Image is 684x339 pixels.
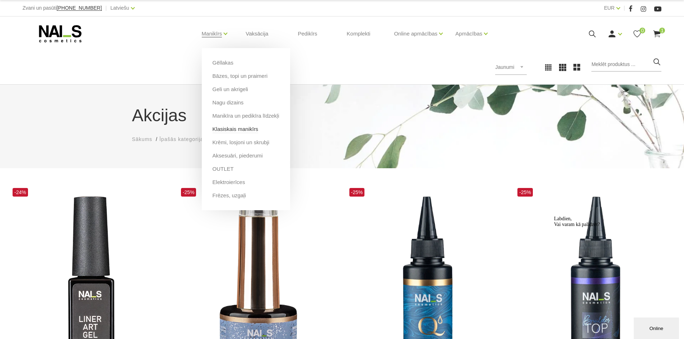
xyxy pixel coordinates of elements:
span: Sākums [132,136,153,142]
span: -25% [181,188,196,197]
a: 0 [633,29,642,38]
a: Latviešu [111,4,129,12]
iframe: chat widget [551,213,680,314]
div: Labdien,Vai varam kā palīdzēt? [3,3,132,14]
span: 1 [659,28,665,33]
span: -24% [13,188,28,197]
div: Zvani un pasūti [23,4,102,13]
a: Apmācības [455,19,482,48]
a: Pedikīrs [292,17,323,51]
a: Online apmācības [394,19,437,48]
span: | [106,4,107,13]
a: Aksesuāri, piederumi [213,152,263,160]
a: Manikīra un pedikīra līdzekļi [213,112,279,120]
span: | [624,4,625,13]
a: Krēmi, losjoni un skrubji [213,138,269,146]
h1: Akcijas [132,103,552,128]
a: [PHONE_NUMBER] [57,5,102,11]
span: 0 [639,28,645,33]
a: Vaksācija [240,17,274,51]
a: Komplekti [341,17,376,51]
span: -25% [349,188,365,197]
a: Gēllakas [213,59,233,67]
a: 1 [652,29,661,38]
span: Īpašās kategorijas [159,136,206,142]
span: -25% [517,188,533,197]
iframe: chat widget [634,316,680,339]
a: Manikīrs [202,19,222,48]
a: Sākums [132,136,153,143]
a: OUTLET [213,165,234,173]
span: Jaunumi [495,64,514,70]
a: Īpašās kategorijas [159,136,206,143]
a: Elektroierīces [213,178,245,186]
a: EUR [604,4,615,12]
a: Nagu dizains [213,99,244,107]
a: Frēzes, uzgaļi [213,192,246,199]
a: Klasiskais manikīrs [213,125,259,133]
a: Geli un akrigeli [213,85,248,93]
span: Labdien, Vai varam kā palīdzēt? [3,3,49,14]
input: Meklēt produktus ... [591,57,661,72]
a: Bāzes, topi un praimeri [213,72,267,80]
